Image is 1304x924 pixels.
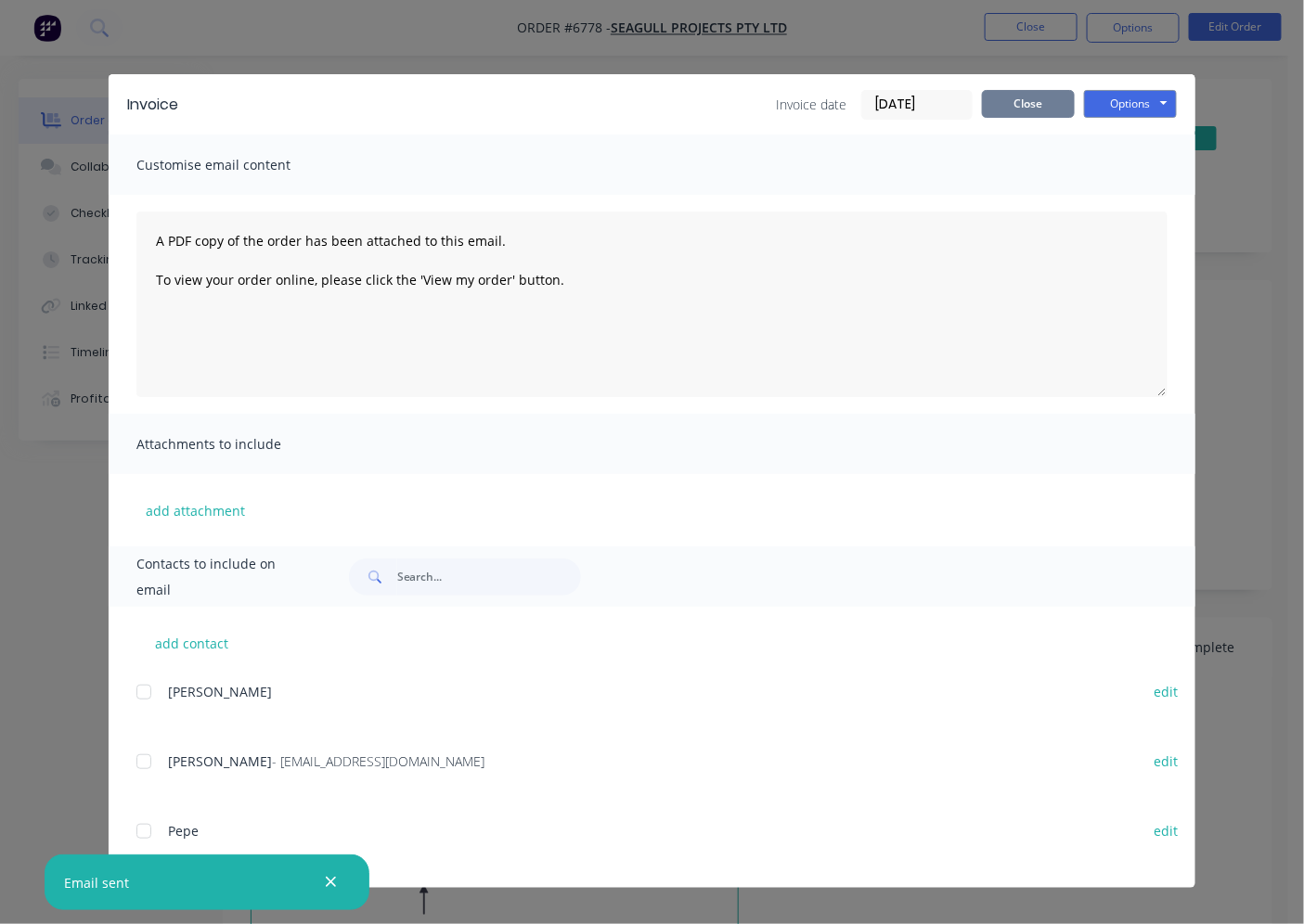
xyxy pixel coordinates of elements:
span: Contacts to include on email [136,551,303,603]
span: [PERSON_NAME] [168,752,272,770]
button: edit [1143,749,1190,774]
span: [PERSON_NAME] [168,683,272,700]
span: Pepe [168,822,199,840]
span: Invoice date [776,95,846,114]
span: Attachments to include [136,431,341,457]
button: edit [1143,679,1190,704]
button: Options [1084,90,1177,118]
input: Search... [397,558,581,596]
button: Close [982,90,1075,118]
div: Email sent [64,873,129,892]
span: - [EMAIL_ADDRESS][DOMAIN_NAME] [272,752,484,770]
textarea: A PDF copy of the order has been attached to this email. To view your order online, please click ... [136,212,1168,397]
div: Invoice [127,94,178,116]
button: add attachment [136,496,254,524]
button: edit [1143,818,1190,843]
span: Customise email content [136,152,341,178]
button: add contact [136,629,248,657]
